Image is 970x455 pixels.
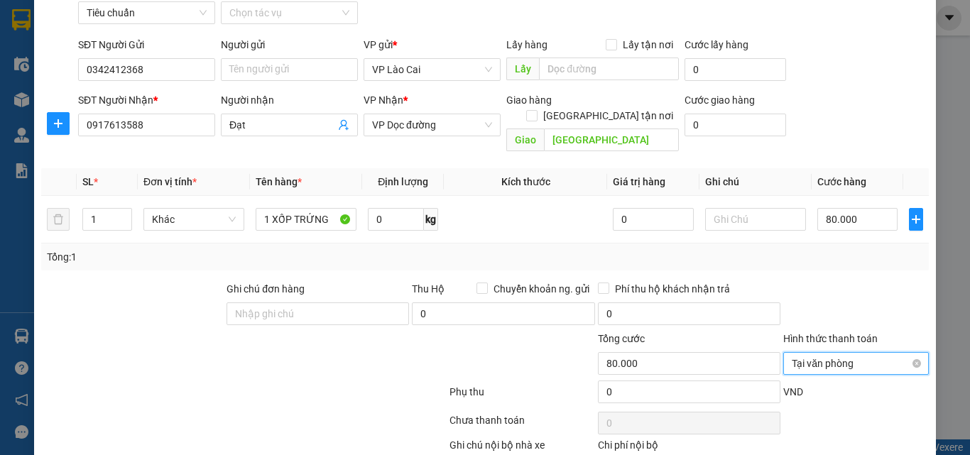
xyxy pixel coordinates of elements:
span: Giao [506,128,544,151]
span: Đơn vị tính [143,176,197,187]
strong: 024 3236 3236 - [7,54,143,79]
input: Cước lấy hàng [685,58,786,81]
span: Lấy tận nơi [617,37,679,53]
span: VP Dọc đường [372,114,492,136]
div: Chưa thanh toán [448,412,596,437]
span: VND [783,386,803,398]
div: SĐT Người Nhận [78,92,215,108]
span: Gửi hàng Hạ Long: Hotline: [13,95,136,133]
span: Giao hàng [506,94,552,106]
label: Cước giao hàng [685,94,755,106]
input: Cước giao hàng [685,114,786,136]
input: Dọc đường [539,57,679,80]
span: Lấy hàng [506,39,547,50]
span: Tiêu chuẩn [87,2,207,23]
label: Cước lấy hàng [685,39,748,50]
div: SĐT Người Gửi [78,37,215,53]
input: Ghi chú đơn hàng [227,302,409,325]
input: Dọc đường [544,128,679,151]
input: Ghi Chú [705,208,806,231]
div: Phụ thu [448,384,596,409]
span: VP Nhận [364,94,403,106]
span: Tổng cước [598,333,645,344]
input: VD: Bàn, Ghế [256,208,356,231]
span: kg [424,208,438,231]
button: plus [47,112,70,135]
th: Ghi chú [699,168,812,196]
span: Cước hàng [817,176,866,187]
span: Thu Hộ [412,283,445,295]
span: Định lượng [378,176,428,187]
strong: 0888 827 827 - 0848 827 827 [30,67,142,92]
button: delete [47,208,70,231]
span: plus [910,214,922,225]
span: SL [82,176,94,187]
strong: Công ty TNHH Phúc Xuyên [15,7,133,38]
span: Tên hàng [256,176,302,187]
span: Kích thước [501,176,550,187]
div: VP gửi [364,37,501,53]
div: Người nhận [221,92,358,108]
div: Tổng: 1 [47,249,376,265]
span: Gửi hàng [GEOGRAPHIC_DATA]: Hotline: [6,41,143,92]
span: VP Lào Cai [372,59,492,80]
span: Phí thu hộ khách nhận trả [609,281,736,297]
span: Tại văn phòng [792,353,920,374]
span: close-circle [912,359,921,368]
span: plus [48,118,69,129]
span: Chuyển khoản ng. gửi [488,281,595,297]
span: Khác [152,209,236,230]
button: plus [909,208,923,231]
span: Giá trị hàng [613,176,665,187]
input: 0 [613,208,693,231]
label: Hình thức thanh toán [783,333,878,344]
div: Người gửi [221,37,358,53]
span: user-add [338,119,349,131]
label: Ghi chú đơn hàng [227,283,305,295]
span: Lấy [506,57,539,80]
span: [GEOGRAPHIC_DATA] tận nơi [538,108,679,124]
